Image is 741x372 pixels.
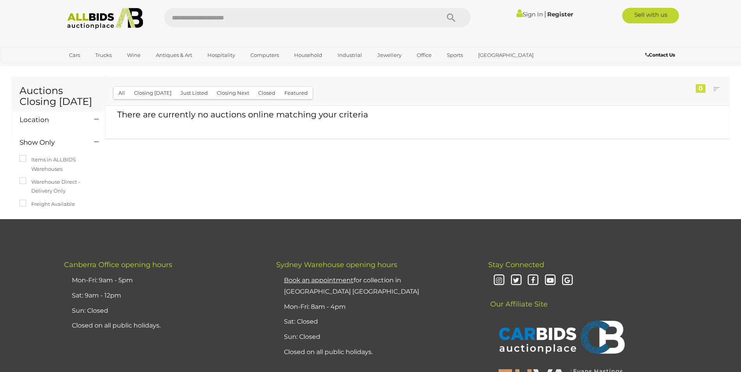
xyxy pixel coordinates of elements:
[284,276,354,284] u: Book an appointment
[372,49,407,62] a: Jewellery
[488,288,548,308] span: Our Affiliate Site
[282,314,469,329] li: Sat: Closed
[645,51,677,59] a: Contact Us
[280,87,312,99] button: Featured
[282,299,469,315] li: Mon-Fri: 8am - 4pm
[282,345,469,360] li: Closed on all public holidays.
[432,8,471,27] button: Search
[70,273,257,288] li: Mon-Fri: 9am - 5pm
[64,49,85,62] a: Cars
[412,49,437,62] a: Office
[20,116,82,124] h4: Location
[122,49,146,62] a: Wine
[20,139,82,146] h4: Show Only
[212,87,254,99] button: Closing Next
[282,329,469,345] li: Sun: Closed
[20,177,97,196] label: Warehouse Direct - Delivery Only
[114,87,130,99] button: All
[64,260,172,269] span: Canberra Office opening hours
[63,8,148,29] img: Allbids.com.au
[202,49,240,62] a: Hospitality
[289,49,327,62] a: Household
[70,288,257,303] li: Sat: 9am - 12pm
[494,312,627,364] img: CARBIDS Auctionplace
[696,84,705,93] div: 0
[254,87,280,99] button: Closed
[547,11,573,18] a: Register
[543,274,557,287] i: Youtube
[544,10,546,18] span: |
[442,49,468,62] a: Sports
[245,49,284,62] a: Computers
[117,110,368,119] span: There are currently no auctions online matching your criteria
[561,274,574,287] i: Google
[645,52,675,58] b: Contact Us
[70,303,257,319] li: Sun: Closed
[276,260,397,269] span: Sydney Warehouse opening hours
[284,276,419,295] a: Book an appointmentfor collection in [GEOGRAPHIC_DATA] [GEOGRAPHIC_DATA]
[492,274,506,287] i: Instagram
[473,49,539,62] a: [GEOGRAPHIC_DATA]
[332,49,367,62] a: Industrial
[176,87,212,99] button: Just Listed
[516,11,543,18] a: Sign In
[526,274,540,287] i: Facebook
[151,49,197,62] a: Antiques & Art
[70,318,257,333] li: Closed on all public holidays.
[488,260,544,269] span: Stay Connected
[90,49,117,62] a: Trucks
[20,200,75,209] label: Freight Available
[622,8,679,23] a: Sell with us
[129,87,176,99] button: Closing [DATE]
[20,155,97,174] label: Items in ALLBIDS Warehouses
[509,274,523,287] i: Twitter
[20,85,97,107] h1: Auctions Closing [DATE]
